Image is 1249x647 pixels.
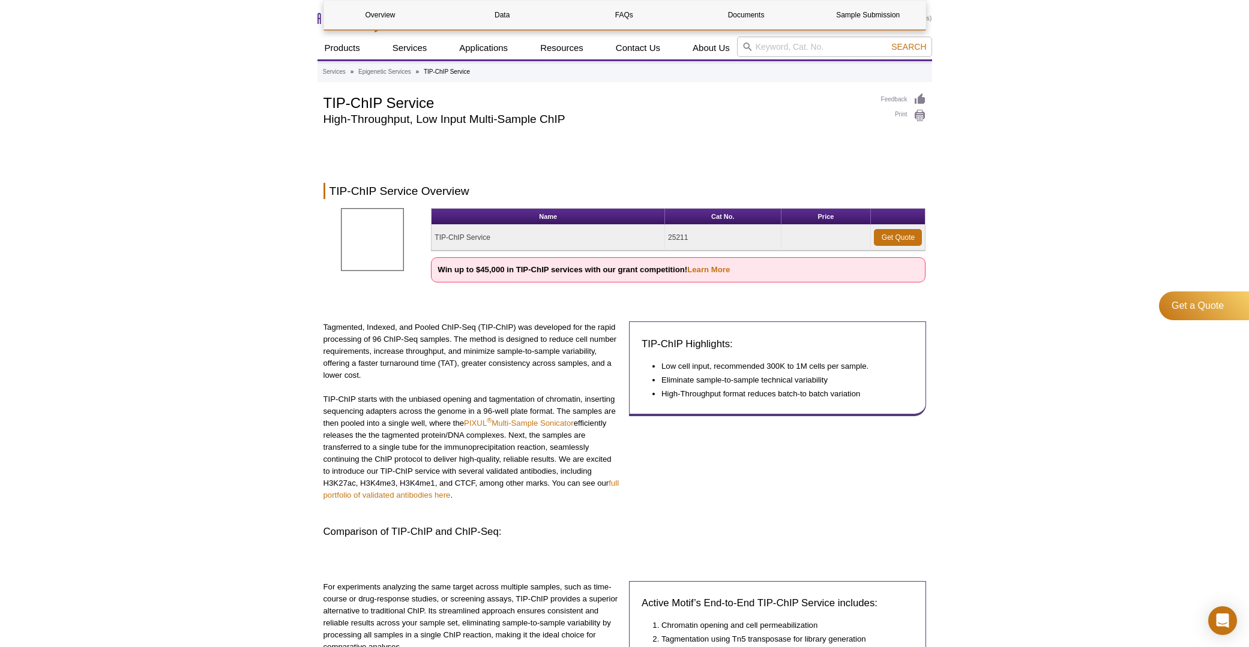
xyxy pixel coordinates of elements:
[685,37,737,59] a: About Us
[323,67,346,77] a: Services
[424,68,470,75] li: TIP-ChIP Service
[881,109,926,122] a: Print
[324,183,926,199] h2: TIP-ChIP Service Overview
[324,93,869,111] h1: TIP-ChIP Service
[661,388,901,400] li: High-Throughput format reduces batch-to batch variation
[661,619,901,631] li: Chromatin opening and cell permeabilization
[438,265,730,274] strong: Win up to $45,000 in TIP-ChIP services with our grant competition!
[665,225,781,251] td: 25211
[351,68,354,75] li: »
[891,42,926,52] span: Search
[687,265,730,274] a: Learn More
[811,1,924,29] a: Sample Submission
[324,114,869,125] h2: High-Throughput, Low Input Multi-Sample ChIP
[661,374,901,386] li: Eliminate sample-to-sample technical variability
[881,93,926,106] a: Feedback
[464,419,574,428] a: PIXUL®Multi-Sample Sonicator
[432,209,665,225] th: Name
[661,633,901,645] li: Tagmentation using Tn5 transposase for library generation
[324,1,437,29] a: Overview
[324,393,621,501] p: TIP-ChIP starts with the unbiased opening and tagmentation of chromatin, inserting sequencing ada...
[1159,291,1249,320] a: Get a Quote
[341,208,404,271] img: TIP-ChIP Service
[888,41,930,52] button: Search
[533,37,591,59] a: Resources
[737,37,932,57] input: Keyword, Cat. No.
[385,37,435,59] a: Services
[324,321,621,381] p: Tagmented, Indexed, and Pooled ChIP-Seq (TIP-ChIP) was developed for the rapid processing of 96 C...
[432,225,665,251] td: TIP-ChIP Service
[609,37,667,59] a: Contact Us
[690,1,802,29] a: Documents
[446,1,559,29] a: Data
[665,209,781,225] th: Cat No.
[452,37,515,59] a: Applications
[358,67,411,77] a: Epigenetic Services
[416,68,420,75] li: »
[1208,606,1237,635] div: Open Intercom Messenger
[487,417,492,424] sup: ®
[642,337,913,351] h3: TIP-ChIP Highlights:
[324,525,926,539] h3: Comparison of TIP-ChIP and ChIP-Seq:
[568,1,681,29] a: FAQs
[661,360,901,372] li: Low cell input, recommended 300K to 1M cells per sample.
[781,209,871,225] th: Price
[874,229,922,246] a: Get Quote
[318,37,367,59] a: Products
[642,596,913,610] h3: Active Motif’s End-to-End TIP-ChIP Service includes:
